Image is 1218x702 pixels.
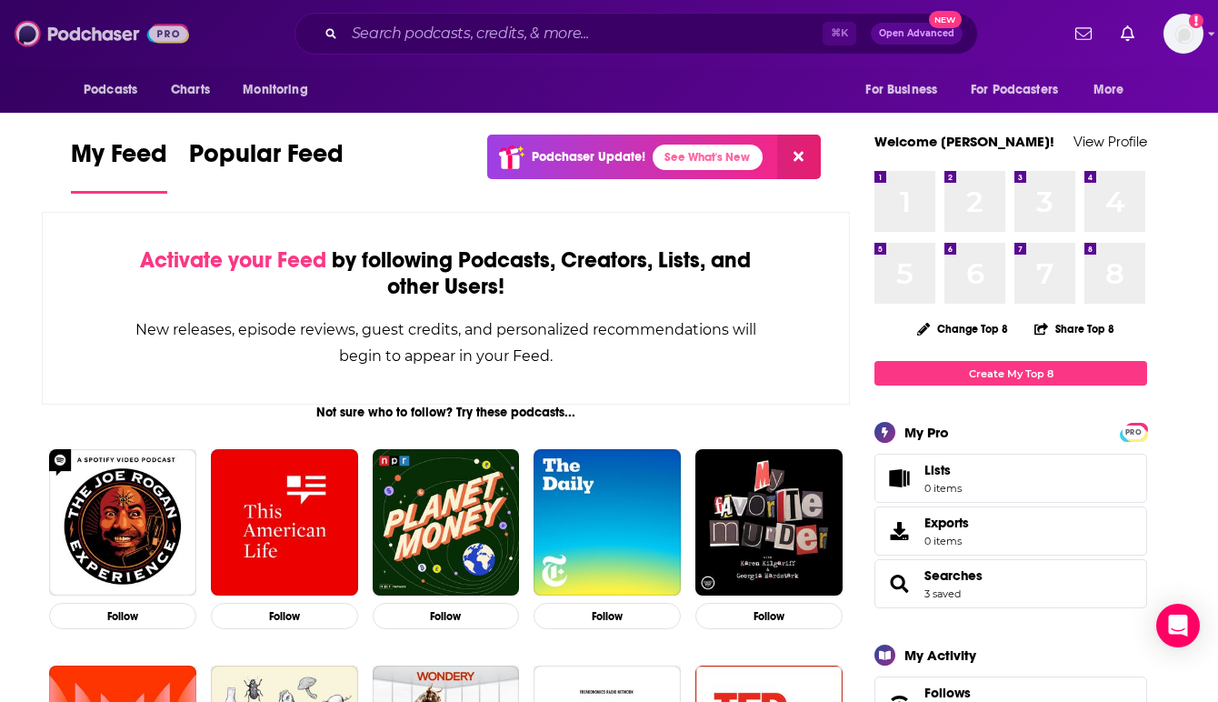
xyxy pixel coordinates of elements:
a: Searches [881,571,917,597]
div: by following Podcasts, Creators, Lists, and other Users! [134,247,758,300]
span: 0 items [924,535,969,547]
a: Popular Feed [189,138,344,194]
img: The Joe Rogan Experience [49,449,196,597]
span: For Business [865,77,937,103]
span: New [929,11,962,28]
span: Lists [881,466,917,491]
a: PRO [1123,425,1144,438]
button: open menu [71,73,161,107]
a: Create My Top 8 [874,361,1147,386]
span: Exports [924,515,969,531]
span: Open Advanced [879,29,954,38]
span: Lists [924,462,962,478]
span: Lists [924,462,951,478]
button: Follow [373,603,520,629]
span: 0 items [924,482,962,495]
a: 3 saved [924,587,961,600]
img: User Profile [1163,14,1203,54]
button: open menu [1081,73,1147,107]
div: Not sure who to follow? Try these podcasts... [42,405,850,420]
svg: Add a profile image [1189,14,1203,28]
input: Search podcasts, credits, & more... [344,19,823,48]
span: Searches [874,559,1147,608]
span: Follows [924,685,971,701]
button: Follow [211,603,358,629]
a: View Profile [1073,133,1147,150]
span: Popular Feed [189,138,344,180]
button: open menu [959,73,1084,107]
a: Show notifications dropdown [1113,18,1142,49]
button: Show profile menu [1163,14,1203,54]
span: For Podcasters [971,77,1058,103]
button: Follow [534,603,681,629]
div: My Activity [904,647,976,664]
p: Podchaser Update! [532,149,645,165]
a: My Feed [71,138,167,194]
div: Search podcasts, credits, & more... [295,13,978,55]
img: This American Life [211,449,358,597]
a: Show notifications dropdown [1068,18,1099,49]
a: Lists [874,454,1147,503]
a: Charts [159,73,221,107]
span: Monitoring [243,77,307,103]
span: PRO [1123,426,1144,439]
div: My Pro [904,424,949,441]
span: Podcasts [84,77,137,103]
button: Change Top 8 [906,317,1019,340]
img: Podchaser - Follow, Share and Rate Podcasts [15,16,189,51]
a: Follows [924,685,1092,701]
a: Exports [874,506,1147,556]
button: Share Top 8 [1033,311,1115,346]
button: open menu [853,73,960,107]
div: Open Intercom Messenger [1156,604,1200,647]
div: New releases, episode reviews, guest credits, and personalized recommendations will begin to appe... [134,316,758,369]
img: My Favorite Murder with Karen Kilgariff and Georgia Hardstark [695,449,843,597]
a: See What's New [653,145,763,170]
span: Logged in as HughE [1163,14,1203,54]
button: Follow [49,603,196,629]
span: Activate your Feed [140,246,326,274]
img: Planet Money [373,449,520,597]
span: Exports [881,518,917,544]
span: ⌘ K [823,22,856,45]
img: The Daily [534,449,681,597]
span: Charts [171,77,210,103]
a: Welcome [PERSON_NAME]! [874,133,1054,150]
span: My Feed [71,138,167,180]
a: Searches [924,567,983,584]
span: More [1093,77,1124,103]
button: open menu [230,73,331,107]
button: Open AdvancedNew [871,23,963,45]
button: Follow [695,603,843,629]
